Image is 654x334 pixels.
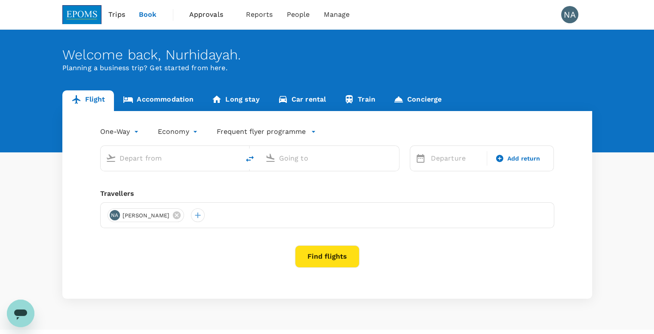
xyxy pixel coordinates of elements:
[7,300,34,327] iframe: Button to launch messaging window
[279,152,381,165] input: Going to
[62,90,114,111] a: Flight
[239,148,260,169] button: delete
[233,157,235,159] button: Open
[158,125,200,139] div: Economy
[120,152,221,165] input: Depart from
[203,90,268,111] a: Long stay
[295,245,359,268] button: Find flights
[246,9,273,20] span: Reports
[100,189,554,199] div: Travellers
[335,90,384,111] a: Train
[384,90,451,111] a: Concierge
[189,9,232,20] span: Approvals
[323,9,350,20] span: Manage
[269,90,335,111] a: Car rental
[107,208,184,222] div: NA[PERSON_NAME]
[100,125,141,139] div: One-Way
[110,210,120,220] div: NA
[287,9,310,20] span: People
[62,47,592,63] div: Welcome back , Nurhidayah .
[114,90,203,111] a: Accommodation
[108,9,125,20] span: Trips
[561,6,578,23] div: NA
[217,127,316,137] button: Frequent flyer programme
[393,157,395,159] button: Open
[62,5,102,24] img: EPOMS SDN BHD
[139,9,157,20] span: Book
[62,63,592,73] p: Planning a business trip? Get started from here.
[507,154,540,163] span: Add return
[117,211,175,220] span: [PERSON_NAME]
[217,127,306,137] p: Frequent flyer programme
[431,153,482,164] p: Departure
